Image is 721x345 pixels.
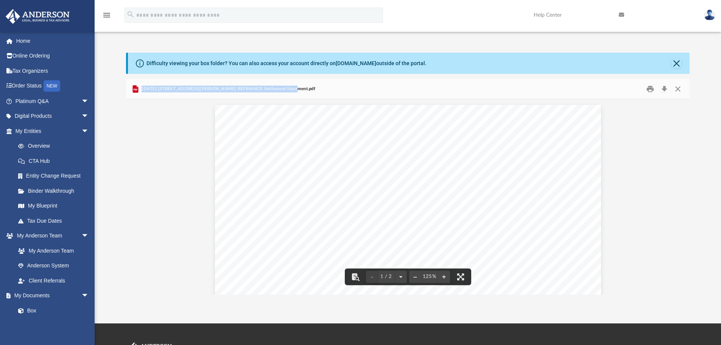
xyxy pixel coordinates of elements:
[378,269,395,285] button: 1 / 2
[5,109,100,124] a: Digital Productsarrow_drop_down
[11,153,100,169] a: CTA Hub
[671,83,685,95] button: Close
[5,63,100,78] a: Tax Organizers
[5,288,97,303] a: My Documentsarrow_drop_down
[11,258,97,273] a: Anderson System
[146,59,427,67] div: Difficulty viewing your box folder? You can also access your account directly on outside of the p...
[395,269,407,285] button: Next page
[11,139,100,154] a: Overview
[5,123,100,139] a: My Entitiesarrow_drop_down
[11,318,97,333] a: Meeting Minutes
[11,169,100,184] a: Entity Change Request
[102,11,111,20] i: menu
[347,269,364,285] button: Toggle findbar
[421,274,438,279] div: Current zoom level
[5,78,100,94] a: Order StatusNEW
[81,109,97,124] span: arrow_drop_down
[409,269,421,285] button: Zoom out
[81,288,97,304] span: arrow_drop_down
[5,94,100,109] a: Platinum Q&Aarrow_drop_down
[657,83,671,95] button: Download
[378,274,395,279] span: 1 / 2
[11,198,97,214] a: My Blueprint
[438,269,450,285] button: Zoom in
[671,58,682,69] button: Close
[11,303,93,318] a: Box
[11,243,93,258] a: My Anderson Team
[11,183,100,198] a: Binder Walkthrough
[704,9,715,20] img: User Pic
[5,48,100,64] a: Online Ordering
[336,60,376,66] a: [DOMAIN_NAME]
[11,273,97,288] a: Client Referrals
[126,79,690,295] div: Preview
[452,269,469,285] button: Enter fullscreen
[5,228,97,244] a: My Anderson Teamarrow_drop_down
[44,80,60,92] div: NEW
[5,33,100,48] a: Home
[126,10,135,19] i: search
[81,123,97,139] span: arrow_drop_down
[3,9,72,24] img: Anderson Advisors Platinum Portal
[643,83,658,95] button: Print
[81,94,97,109] span: arrow_drop_down
[140,86,315,92] span: [DATE] [STREET_ADDRESS][PERSON_NAME] REFINANCE Settlement Statement.pdf
[126,99,690,295] div: Document Viewer
[102,14,111,20] a: menu
[126,99,690,295] div: File preview
[11,213,100,228] a: Tax Due Dates
[81,228,97,244] span: arrow_drop_down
